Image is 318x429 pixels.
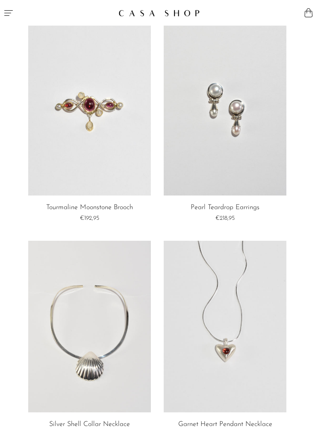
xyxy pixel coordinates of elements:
a: Pearl Teardrop Earrings [191,204,259,212]
span: €192,95 [80,215,99,222]
span: €218,95 [215,215,235,222]
a: Silver Shell Collar Necklace [49,421,130,429]
a: Garnet Heart Pendant Necklace [178,421,272,429]
a: Tourmaline Moonstone Brooch [46,204,133,212]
